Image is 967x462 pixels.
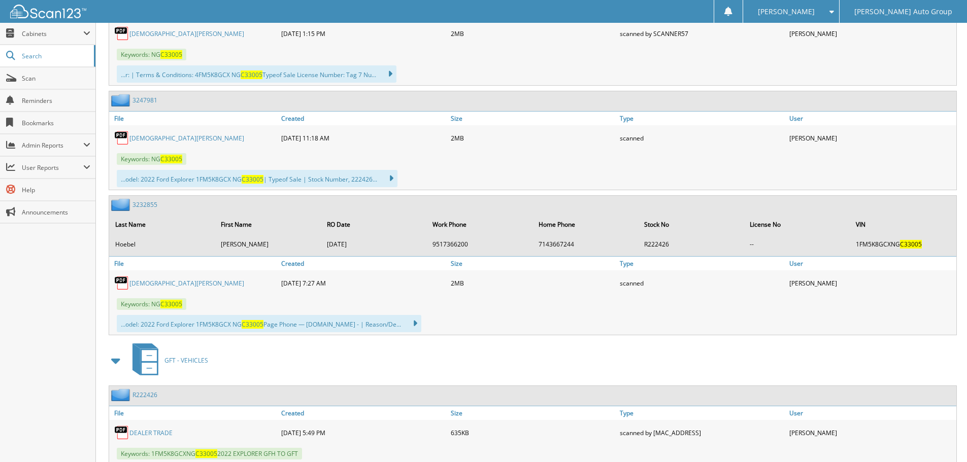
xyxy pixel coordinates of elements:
[279,128,448,148] div: [DATE] 11:18 AM
[279,112,448,125] a: Created
[129,429,173,437] a: DEALER TRADE
[164,356,208,365] span: GFT - VEHICLES
[117,49,186,60] span: Keywords: NG
[216,214,320,235] th: First Name
[132,200,157,209] a: 3232855
[241,70,262,79] span: C33005
[533,236,638,253] td: 7143667244
[854,9,952,15] span: [PERSON_NAME] Auto Group
[787,128,956,148] div: [PERSON_NAME]
[617,406,787,420] a: Type
[242,175,263,184] span: C33005
[851,236,955,253] td: 1FM5K8GCXNG
[132,390,157,399] a: R222426
[22,52,89,60] span: Search
[109,257,279,270] a: File
[160,50,182,59] span: C33005
[126,340,208,380] a: GFT - VEHICLES
[745,214,849,235] th: License No
[617,112,787,125] a: Type
[851,214,955,235] th: VIN
[117,65,396,83] div: ...r: | Terms & Conditions: 4FM5K8GCX NG Typeof Sale License Number: Tag 7 Nu...
[787,406,956,420] a: User
[279,273,448,293] div: [DATE] 7:27 AM
[129,29,244,38] a: [DEMOGRAPHIC_DATA][PERSON_NAME]
[322,214,426,235] th: RO Date
[533,214,638,235] th: Home Phone
[916,413,967,462] iframe: Chat Widget
[216,236,320,253] td: [PERSON_NAME]
[617,273,787,293] div: scanned
[22,208,90,217] span: Announcements
[448,273,618,293] div: 2MB
[787,422,956,443] div: [PERSON_NAME]
[448,23,618,44] div: 2MB
[617,257,787,270] a: Type
[22,163,83,172] span: User Reports
[22,119,90,127] span: Bookmarks
[117,170,397,187] div: ...odel: 2022 Ford Explorer 1FM5K8GCX NG | Typeof Sale | Stock Number, 222426...
[111,94,132,106] img: folder2.png
[117,448,302,459] span: Keywords: 1FM5K8GCXNG 2022 EXPLORER GFH TO GFT
[617,23,787,44] div: scanned by SCANNER57
[117,298,186,310] span: Keywords: NG
[160,300,182,308] span: C33005
[242,320,263,329] span: C33005
[279,23,448,44] div: [DATE] 1:15 PM
[195,449,217,458] span: C33005
[279,257,448,270] a: Created
[22,141,83,150] span: Admin Reports
[132,96,157,104] a: 3247981
[22,29,83,38] span: Cabinets
[427,214,532,235] th: Work Phone
[10,5,86,18] img: scan123-logo-white.svg
[787,273,956,293] div: [PERSON_NAME]
[114,130,129,146] img: PDF.png
[109,112,279,125] a: File
[787,257,956,270] a: User
[745,236,849,253] td: --
[110,236,215,253] td: Hoebel
[111,388,132,401] img: folder2.png
[617,128,787,148] div: scanned
[758,9,815,15] span: [PERSON_NAME]
[639,236,744,253] td: R222426
[22,74,90,83] span: Scan
[322,236,426,253] td: [DATE]
[448,128,618,148] div: 2MB
[787,23,956,44] div: [PERSON_NAME]
[900,240,922,248] span: C33005
[109,406,279,420] a: File
[448,257,618,270] a: Size
[427,236,532,253] td: 9517366200
[114,26,129,41] img: PDF.png
[617,422,787,443] div: scanned by [MAC_ADDRESS]
[22,96,90,105] span: Reminders
[22,186,90,194] span: Help
[787,112,956,125] a: User
[279,406,448,420] a: Created
[129,279,244,288] a: [DEMOGRAPHIC_DATA][PERSON_NAME]
[114,275,129,291] img: PDF.png
[279,422,448,443] div: [DATE] 5:49 PM
[448,112,618,125] a: Size
[448,422,618,443] div: 635KB
[160,155,182,163] span: C33005
[117,315,421,332] div: ...odel: 2022 Ford Explorer 1FM5K8GCX NG Page Phone — [DOMAIN_NAME] - | Reason/De...
[114,425,129,440] img: PDF.png
[448,406,618,420] a: Size
[129,134,244,143] a: [DEMOGRAPHIC_DATA][PERSON_NAME]
[110,214,215,235] th: Last Name
[639,214,744,235] th: Stock No
[111,198,132,211] img: folder2.png
[117,153,186,165] span: Keywords: NG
